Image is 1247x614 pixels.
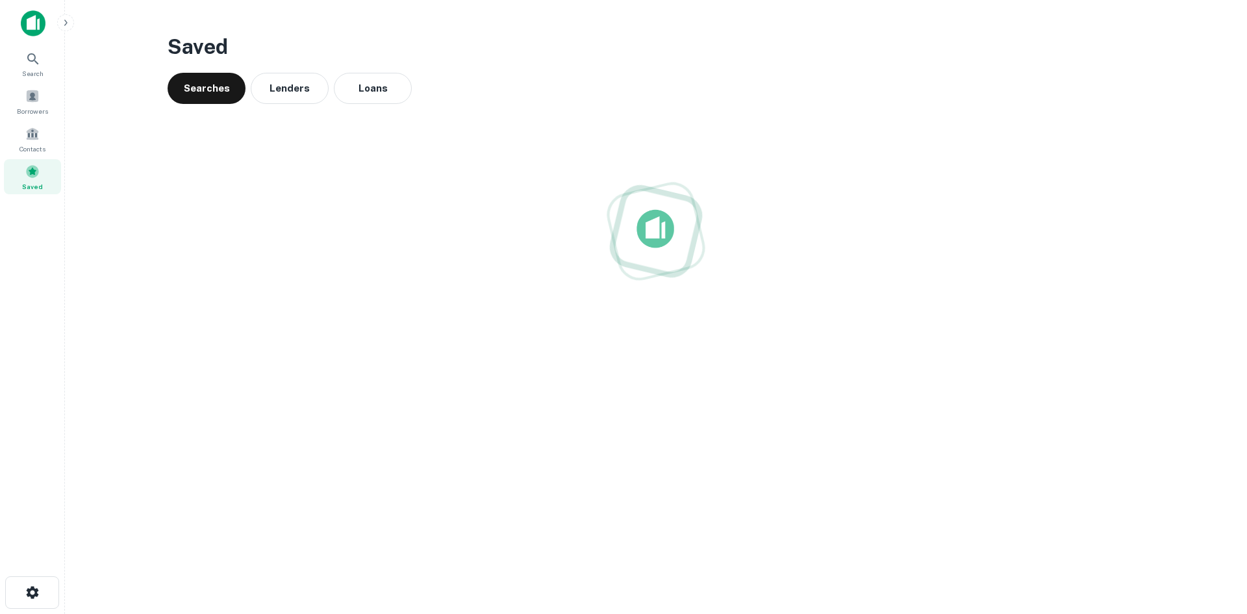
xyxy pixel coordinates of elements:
span: Borrowers [17,106,48,116]
iframe: Chat Widget [1182,510,1247,572]
a: Search [4,46,61,81]
img: capitalize-icon.png [21,10,45,36]
button: Lenders [251,73,329,104]
h3: Saved [168,31,1144,62]
button: Searches [168,73,246,104]
a: Saved [4,159,61,194]
a: Borrowers [4,84,61,119]
button: Loans [334,73,412,104]
span: Search [22,68,44,79]
span: Saved [22,181,43,192]
a: Contacts [4,122,61,157]
span: Contacts [19,144,45,154]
